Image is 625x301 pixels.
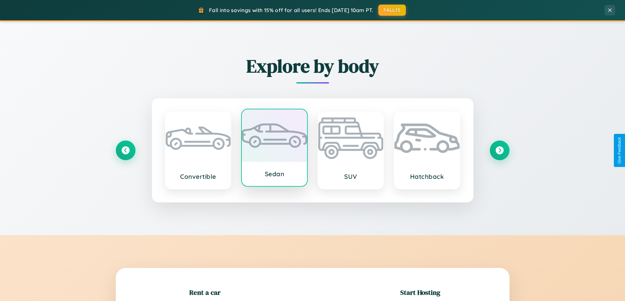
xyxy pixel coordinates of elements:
button: FALL15 [378,5,406,16]
h3: Sedan [248,170,301,178]
span: Fall into savings with 15% off for all users! Ends [DATE] 10am PT. [209,7,373,13]
h3: SUV [325,173,377,180]
div: Give Feedback [617,137,622,164]
h2: Explore by body [116,53,510,79]
h3: Hatchback [401,173,453,180]
h2: Start Hosting [400,288,440,297]
h2: Rent a car [189,288,220,297]
h3: Convertible [172,173,224,180]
